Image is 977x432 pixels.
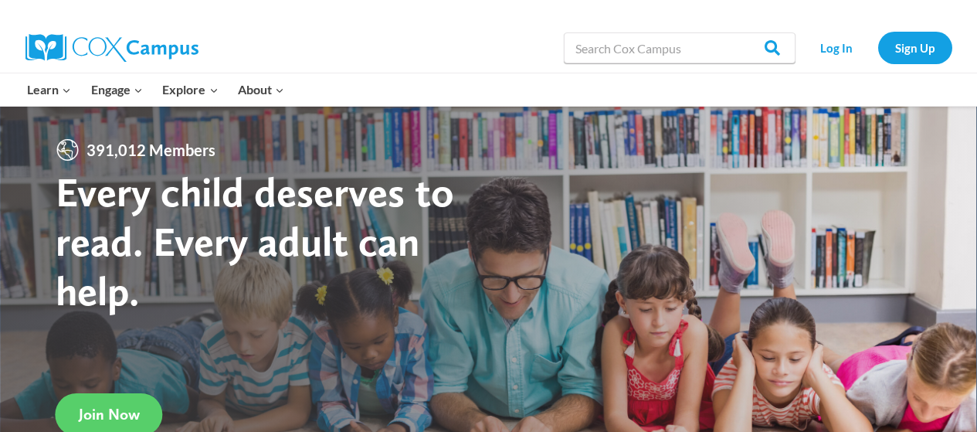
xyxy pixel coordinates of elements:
span: About [238,80,284,100]
span: Learn [27,80,71,100]
span: Engage [91,80,143,100]
span: Join Now [79,405,140,423]
a: Sign Up [878,32,952,63]
nav: Secondary Navigation [803,32,952,63]
img: Cox Campus [25,34,198,62]
span: Explore [162,80,218,100]
input: Search Cox Campus [564,32,796,63]
span: 391,012 Members [80,138,222,162]
strong: Every child deserves to read. Every adult can help. [56,167,454,315]
nav: Primary Navigation [18,73,294,106]
a: Log In [803,32,870,63]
